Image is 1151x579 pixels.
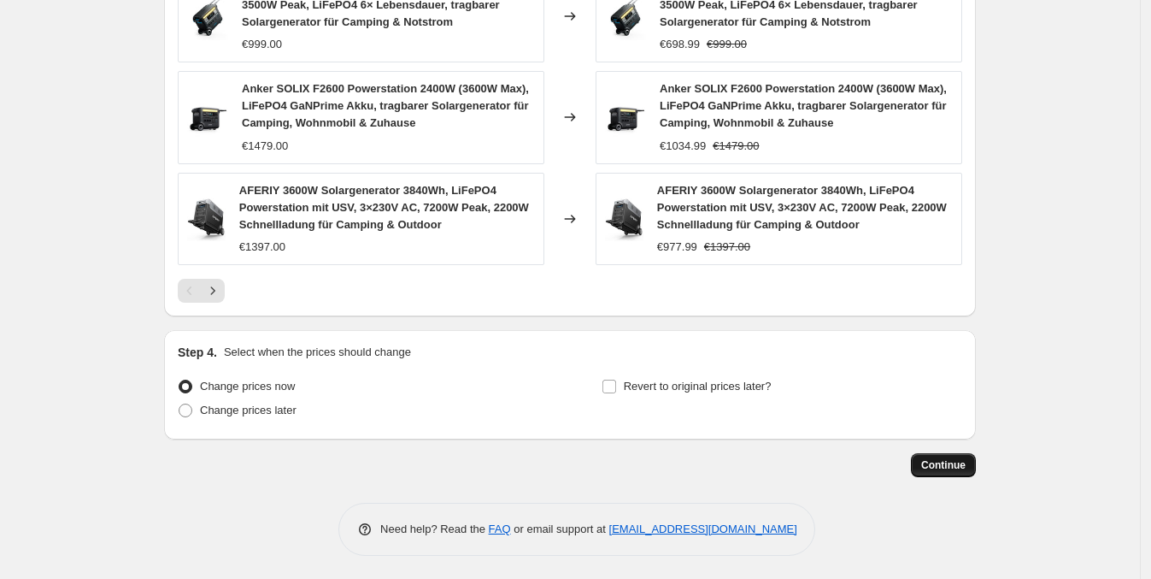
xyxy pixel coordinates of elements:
[511,523,609,535] span: or email support at
[239,239,285,256] div: €1397.00
[224,344,411,361] p: Select when the prices should change
[489,523,511,535] a: FAQ
[704,239,750,256] strike: €1397.00
[201,279,225,303] button: Next
[657,239,697,256] div: €977.99
[178,279,225,303] nav: Pagination
[624,380,772,393] span: Revert to original prices later?
[239,184,529,231] span: AFERIY 3600W Solargenerator 3840Wh, LiFePO4 Powerstation mit USV, 3×230V AC, 7200W Peak, 2200W Sc...
[242,138,288,155] div: €1479.00
[200,404,297,417] span: Change prices later
[200,380,295,393] span: Change prices now
[660,36,700,53] div: €698.99
[707,36,747,53] strike: €999.00
[660,82,947,129] span: Anker SOLIX F2600 Powerstation 2400W (3600W Max), LiFePO4 GaNPrime Akku, tragbarer Solargenerator...
[242,82,529,129] span: Anker SOLIX F2600 Powerstation 2400W (3600W Max), LiFePO4 GaNPrime Akku, tragbarer Solargenerator...
[242,36,282,53] div: €999.00
[187,92,228,143] img: 71g35yco7GL_80x.jpg
[660,138,706,155] div: €1034.99
[605,193,643,245] img: 61_DUoU6jrL_80x.jpg
[187,193,226,245] img: 61_DUoU6jrL_80x.jpg
[911,453,976,477] button: Continue
[713,138,759,155] strike: €1479.00
[609,523,797,535] a: [EMAIL_ADDRESS][DOMAIN_NAME]
[605,92,646,143] img: 71g35yco7GL_80x.jpg
[178,344,217,361] h2: Step 4.
[380,523,489,535] span: Need help? Read the
[921,458,966,472] span: Continue
[657,184,947,231] span: AFERIY 3600W Solargenerator 3840Wh, LiFePO4 Powerstation mit USV, 3×230V AC, 7200W Peak, 2200W Sc...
